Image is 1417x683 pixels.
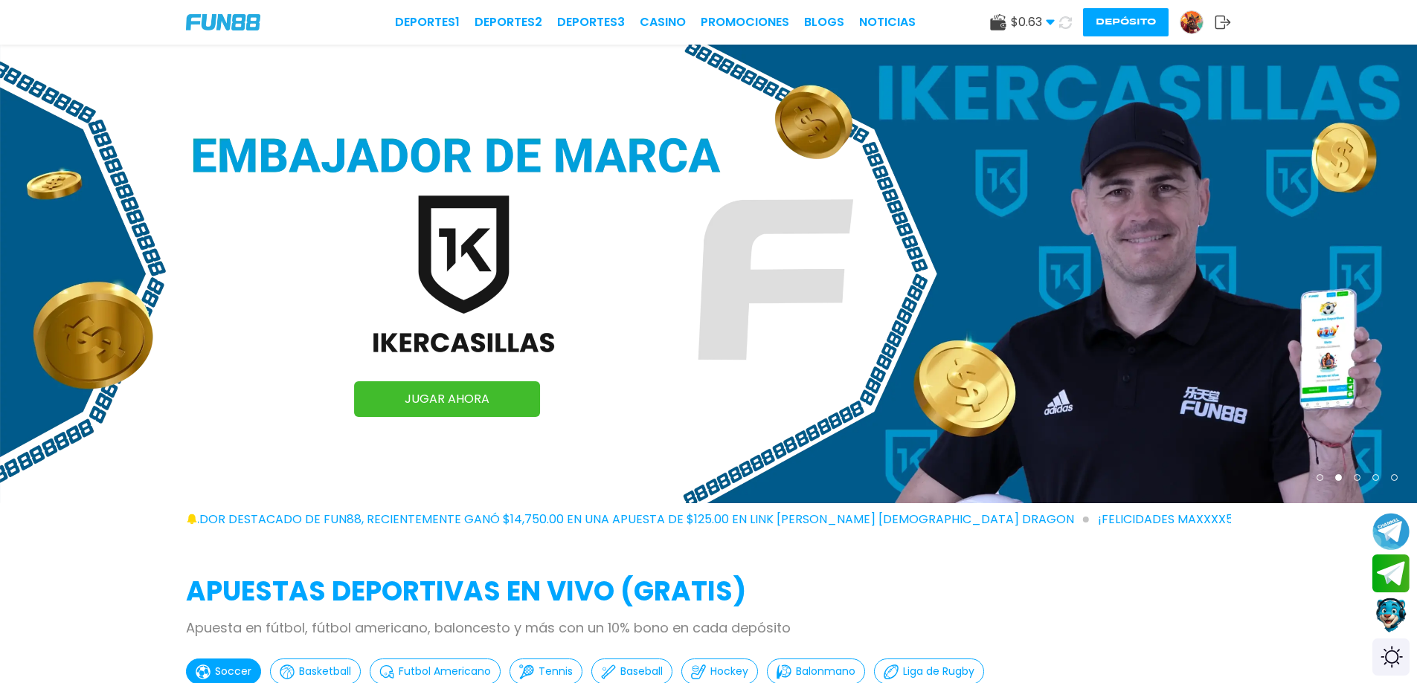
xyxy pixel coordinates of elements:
[557,13,625,31] a: Deportes3
[186,618,1231,638] p: Apuesta en fútbol, fútbol americano, baloncesto y más con un 10% bono en cada depósito
[710,664,748,679] p: Hockey
[620,664,663,679] p: Baseball
[186,572,1231,612] h2: APUESTAS DEPORTIVAS EN VIVO (gratis)
[701,13,789,31] a: Promociones
[1372,638,1410,676] div: Switch theme
[539,664,573,679] p: Tennis
[859,13,916,31] a: NOTICIAS
[1372,554,1410,593] button: Join telegram
[1011,13,1055,31] span: $ 0.63
[215,664,251,679] p: Soccer
[1180,11,1203,33] img: Avatar
[804,13,844,31] a: BLOGS
[354,381,540,417] a: JUGAR AHORA
[903,664,974,679] p: Liga de Rugby
[796,664,855,679] p: Balonmano
[1372,512,1410,551] button: Join telegram channel
[1180,10,1215,34] a: Avatar
[299,664,351,679] p: Basketball
[475,13,542,31] a: Deportes2
[399,664,491,679] p: Futbol Americano
[186,14,260,30] img: Company Logo
[33,511,1089,528] span: ¡FELICIDADES axxxat! GANADOR DESTACADO DE FUN88, RECIENTEMENTE GANÓ $14,750.00 EN UNA APUESTA DE ...
[1372,596,1410,635] button: Contact customer service
[1083,8,1169,36] button: Depósito
[640,13,686,31] a: CASINO
[395,13,460,31] a: Deportes1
